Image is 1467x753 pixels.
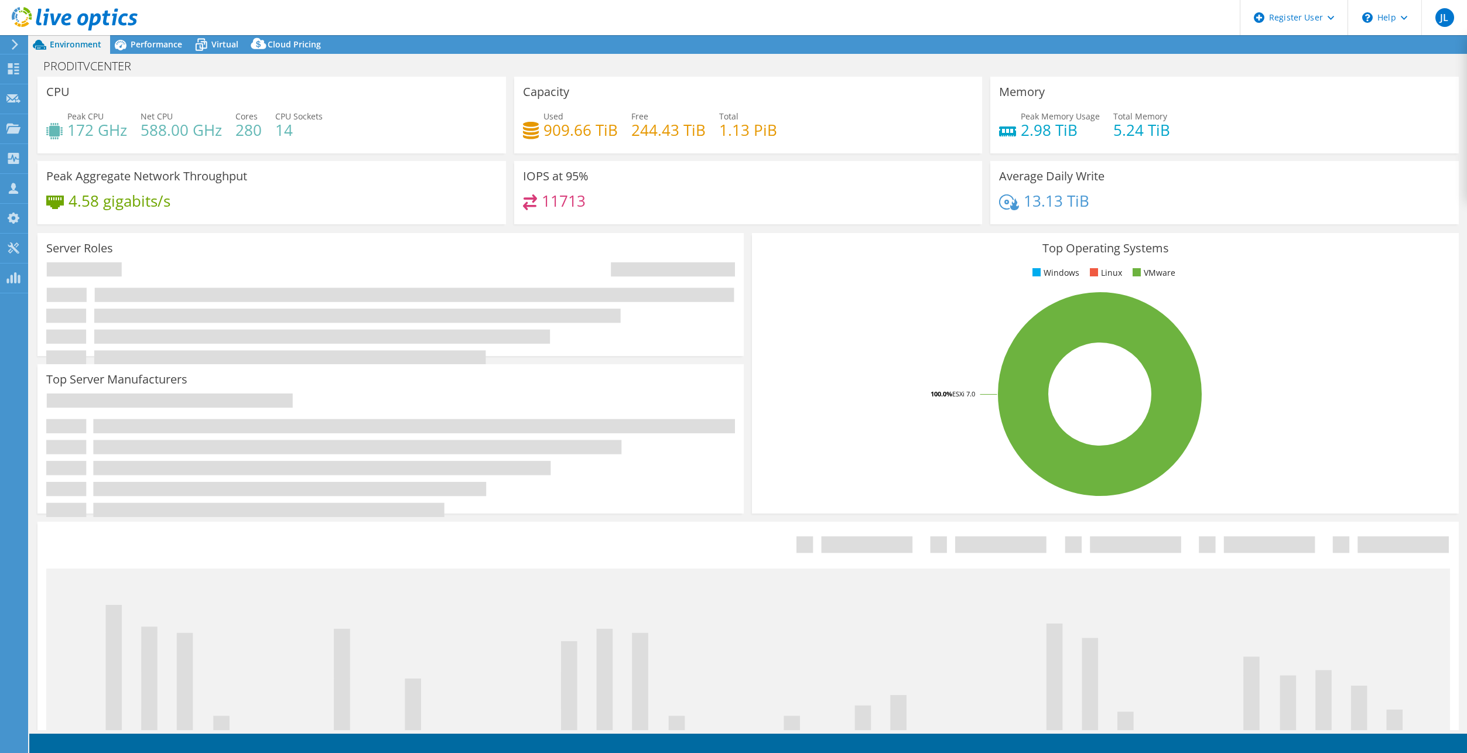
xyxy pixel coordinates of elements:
[141,124,222,136] h4: 588.00 GHz
[1362,12,1373,23] svg: \n
[141,111,173,122] span: Net CPU
[1130,266,1175,279] li: VMware
[631,124,706,136] h4: 244.43 TiB
[38,60,149,73] h1: PRODITVCENTER
[50,39,101,50] span: Environment
[69,194,170,207] h4: 4.58 gigabits/s
[542,194,586,207] h4: 11713
[719,124,777,136] h4: 1.13 PiB
[631,111,648,122] span: Free
[523,85,569,98] h3: Capacity
[719,111,738,122] span: Total
[1435,8,1454,27] span: JL
[523,170,589,183] h3: IOPS at 95%
[1024,194,1089,207] h4: 13.13 TiB
[1113,111,1167,122] span: Total Memory
[931,389,952,398] tspan: 100.0%
[211,39,238,50] span: Virtual
[999,170,1104,183] h3: Average Daily Write
[268,39,321,50] span: Cloud Pricing
[46,170,247,183] h3: Peak Aggregate Network Throughput
[275,124,323,136] h4: 14
[1113,124,1170,136] h4: 5.24 TiB
[1030,266,1079,279] li: Windows
[46,373,187,386] h3: Top Server Manufacturers
[952,389,975,398] tspan: ESXi 7.0
[131,39,182,50] span: Performance
[543,111,563,122] span: Used
[235,124,262,136] h4: 280
[46,242,113,255] h3: Server Roles
[235,111,258,122] span: Cores
[1087,266,1122,279] li: Linux
[46,85,70,98] h3: CPU
[67,124,127,136] h4: 172 GHz
[999,85,1045,98] h3: Memory
[1021,111,1100,122] span: Peak Memory Usage
[275,111,323,122] span: CPU Sockets
[67,111,104,122] span: Peak CPU
[1021,124,1100,136] h4: 2.98 TiB
[543,124,618,136] h4: 909.66 TiB
[761,242,1449,255] h3: Top Operating Systems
